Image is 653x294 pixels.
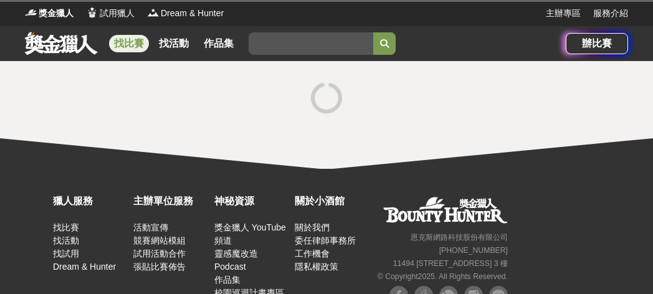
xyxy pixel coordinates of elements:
[100,7,135,20] span: 試用獵人
[53,262,116,272] a: Dream & Hunter
[25,6,37,19] img: Logo
[53,222,79,232] a: 找比賽
[86,6,98,19] img: Logo
[147,6,160,19] img: Logo
[546,7,581,20] a: 主辦專區
[214,194,288,209] div: 神秘資源
[295,222,330,232] a: 關於我們
[214,275,241,285] a: 作品集
[133,235,186,245] a: 競賽網站模組
[25,7,74,20] a: Logo獎金獵人
[295,235,356,245] a: 委任律師事務所
[295,194,369,209] div: 關於小酒館
[161,7,224,20] span: Dream & Hunter
[86,7,135,20] a: Logo試用獵人
[214,222,286,245] a: 獎金獵人 YouTube 頻道
[295,262,338,272] a: 隱私權政策
[147,7,224,20] a: LogoDream & Hunter
[109,35,149,52] a: 找比賽
[133,222,168,232] a: 活動宣傳
[133,262,186,272] a: 張貼比賽佈告
[154,35,194,52] a: 找活動
[53,249,79,258] a: 找試用
[133,249,186,258] a: 試用活動合作
[295,249,330,258] a: 工作機會
[53,235,79,245] a: 找活動
[411,233,508,242] small: 恩克斯網路科技股份有限公司
[393,259,508,268] small: 11494 [STREET_ADDRESS] 3 樓
[593,7,628,20] a: 服務介紹
[566,33,628,54] a: 辦比賽
[214,249,258,272] a: 靈感魔改造 Podcast
[53,194,127,209] div: 獵人服務
[378,272,508,281] small: © Copyright 2025 . All Rights Reserved.
[133,194,207,209] div: 主辦單位服務
[439,246,508,255] small: [PHONE_NUMBER]
[199,35,239,52] a: 作品集
[39,7,74,20] span: 獎金獵人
